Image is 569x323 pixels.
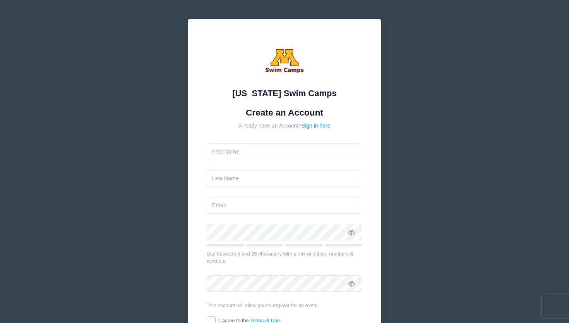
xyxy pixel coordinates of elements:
div: This account will allow you to register for an event. [207,302,363,309]
img: Minnesota Swim Camps [261,38,308,85]
div: [US_STATE] Swim Camps [207,87,363,100]
input: Last Name [207,170,363,187]
input: First Name [207,143,363,160]
h1: Create an Account [207,107,363,118]
a: Sign in here [302,123,331,129]
input: Email [207,197,363,214]
div: Use between 6 and 25 characters with a mix of letters, numbers & symbols. [207,250,363,265]
div: Already have an Account? [207,122,363,130]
